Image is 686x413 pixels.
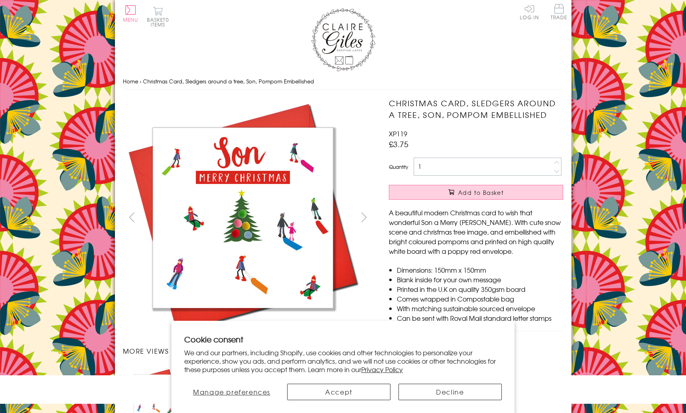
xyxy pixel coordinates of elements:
li: With matching sustainable sourced envelope [397,304,563,313]
button: next [355,208,373,226]
h3: More views [123,346,373,356]
a: Home [123,77,138,85]
a: Log In [520,4,539,20]
button: Decline [398,384,502,400]
li: Comes wrapped in Compostable bag [397,294,563,304]
button: Menu [123,5,139,22]
img: Christmas Card, Sledgers around a tree, Son, Pompom Embellished [123,97,363,338]
button: Manage preferences [184,384,279,400]
p: We and our partners, including Shopify, use cookies and other technologies to personalize your ex... [184,348,502,373]
p: A beautiful modern Christmas card to wish that wonderful Son a Merry [PERSON_NAME]. With cute sno... [389,208,563,256]
span: £3.75 [389,138,408,150]
li: Can be sent with Royal Mail standard letter stamps [397,313,563,323]
label: Quantity [389,163,408,170]
li: Blank inside for your own message [397,275,563,284]
button: Accept [287,384,390,400]
span: Manage preferences [193,387,270,397]
h2: Cookie consent [184,334,502,345]
h1: Christmas Card, Sledgers around a tree, Son, Pompom Embellished [389,97,563,121]
span: Trade [551,4,567,20]
span: › [140,77,141,85]
a: Privacy Policy [361,364,403,374]
button: prev [123,208,141,226]
li: Printed in the U.K on quality 350gsm board [397,284,563,294]
img: Claire Giles Greetings Cards [311,8,375,71]
nav: breadcrumbs [123,73,563,90]
span: XP119 [389,129,407,138]
a: Trade [551,4,567,21]
li: Dimensions: 150mm x 150mm [397,265,563,275]
span: Christmas Card, Sledgers around a tree, Son, Pompom Embellished [143,77,314,85]
button: Basket0 items [147,6,169,27]
span: 0 items [151,16,169,28]
button: Add to Basket [389,185,563,200]
span: Menu [123,16,139,23]
img: Christmas Card, Sledgers around a tree, Son, Pompom Embellished [373,97,613,338]
span: Add to Basket [458,188,504,196]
